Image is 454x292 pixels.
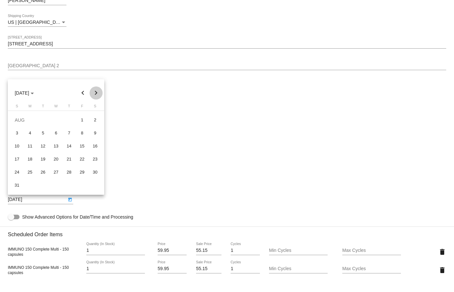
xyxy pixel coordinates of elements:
th: Wednesday [50,104,63,111]
div: 20 [50,153,62,165]
td: August 16, 2025 [89,140,102,153]
span: [DATE] [15,90,34,96]
button: Choose month and year [9,86,39,100]
div: 16 [89,140,101,152]
button: Next month [90,86,103,100]
div: 13 [50,140,62,152]
th: Friday [76,104,89,111]
td: August 24, 2025 [10,166,23,179]
td: August 7, 2025 [63,127,76,140]
div: 24 [11,166,23,178]
div: 6 [50,127,62,139]
td: August 14, 2025 [63,140,76,153]
div: 15 [76,140,88,152]
td: August 26, 2025 [36,166,50,179]
td: August 30, 2025 [89,166,102,179]
td: August 4, 2025 [23,127,36,140]
td: August 12, 2025 [36,140,50,153]
div: 31 [11,179,23,191]
td: August 19, 2025 [36,153,50,166]
div: 2 [89,114,101,126]
div: 27 [50,166,62,178]
td: August 3, 2025 [10,127,23,140]
div: 1 [76,114,88,126]
div: 8 [76,127,88,139]
div: 26 [37,166,49,178]
td: August 8, 2025 [76,127,89,140]
td: August 25, 2025 [23,166,36,179]
td: August 10, 2025 [10,140,23,153]
div: 12 [37,140,49,152]
td: August 27, 2025 [50,166,63,179]
td: August 23, 2025 [89,153,102,166]
div: 11 [24,140,36,152]
td: August 29, 2025 [76,166,89,179]
div: 23 [89,153,101,165]
div: 22 [76,153,88,165]
td: August 13, 2025 [50,140,63,153]
td: August 31, 2025 [10,179,23,192]
div: 5 [37,127,49,139]
td: August 22, 2025 [76,153,89,166]
div: 28 [63,166,75,178]
button: Previous month [77,86,90,100]
th: Sunday [10,104,23,111]
div: 9 [89,127,101,139]
div: 4 [24,127,36,139]
div: 29 [76,166,88,178]
td: August 6, 2025 [50,127,63,140]
td: August 2, 2025 [89,114,102,127]
div: 25 [24,166,36,178]
td: August 21, 2025 [63,153,76,166]
td: August 28, 2025 [63,166,76,179]
div: 17 [11,153,23,165]
td: August 17, 2025 [10,153,23,166]
td: August 15, 2025 [76,140,89,153]
div: 7 [63,127,75,139]
div: 21 [63,153,75,165]
div: 10 [11,140,23,152]
div: 30 [89,166,101,178]
th: Tuesday [36,104,50,111]
div: 3 [11,127,23,139]
div: 14 [63,140,75,152]
td: August 18, 2025 [23,153,36,166]
td: August 1, 2025 [76,114,89,127]
th: Saturday [89,104,102,111]
div: 18 [24,153,36,165]
div: 19 [37,153,49,165]
td: AUG [10,114,76,127]
th: Monday [23,104,36,111]
td: August 20, 2025 [50,153,63,166]
th: Thursday [63,104,76,111]
td: August 9, 2025 [89,127,102,140]
td: August 5, 2025 [36,127,50,140]
td: August 11, 2025 [23,140,36,153]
